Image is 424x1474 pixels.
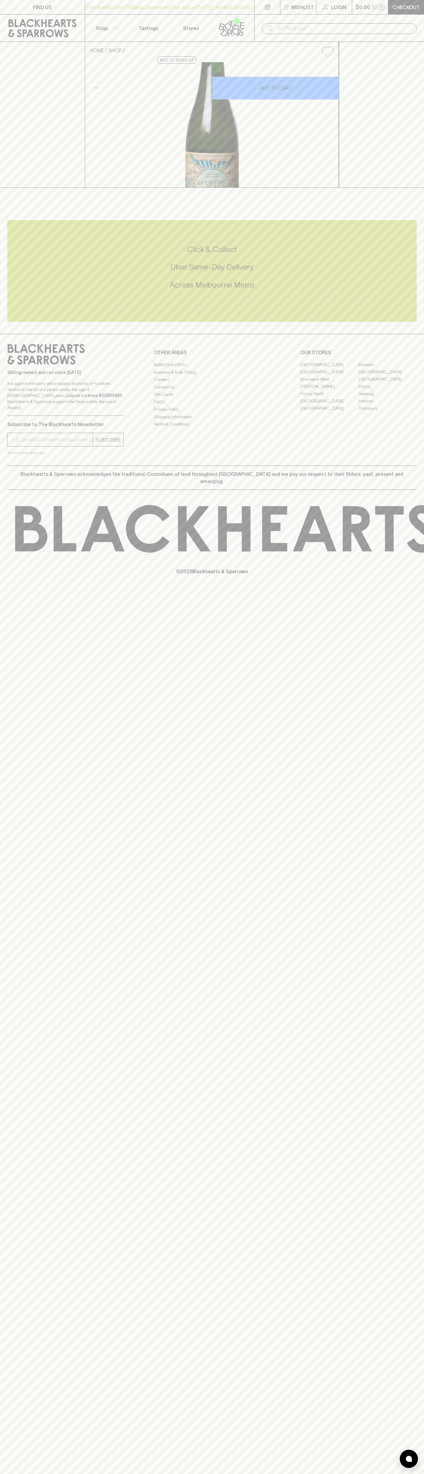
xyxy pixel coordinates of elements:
[319,44,336,60] button: Add to wishlist
[359,390,417,397] a: Geelong
[331,4,346,11] p: Login
[7,244,417,254] h5: Click & Collect
[154,368,270,376] a: Business & Bulk Gifting
[7,262,417,272] h5: Uber Same-Day Delivery
[66,393,122,398] strong: Liquor License #32064953
[93,433,123,446] button: SUBSCRIBE
[212,77,339,99] button: ADD TO CART
[157,56,197,64] button: Add to wishlist
[95,436,121,443] p: SUBSCRIBE
[300,390,359,397] a: Fitzroy North
[12,435,93,445] input: e.g. jane@blackheartsandsparrows.com.au
[300,361,359,368] a: [GEOGRAPHIC_DATA]
[139,25,158,32] p: Tastings
[300,397,359,405] a: [GEOGRAPHIC_DATA]
[170,15,212,42] a: Stores
[109,48,122,53] a: SHOP
[154,383,270,391] a: Contact Us
[7,380,124,411] p: It is against the law to sell or supply alcohol to, or to obtain alcohol on behalf of a person un...
[154,376,270,383] a: Careers
[300,349,417,356] p: OUR STORES
[85,62,339,187] img: 50758.png
[183,25,199,32] p: Stores
[7,280,417,290] h5: Across Melbourne Metro
[300,375,359,383] a: Brunswick West
[380,5,383,9] p: 0
[12,470,412,485] p: Blackhearts & Sparrows acknowledges the traditional Custodians of land throughout [GEOGRAPHIC_DAT...
[276,24,412,33] input: Try "Pinot noir"
[356,4,370,11] p: $0.00
[154,413,270,420] a: Shipping Information
[359,397,417,405] a: Prahran
[291,4,314,11] p: Wishlist
[359,375,417,383] a: [GEOGRAPHIC_DATA]
[300,383,359,390] a: [PERSON_NAME]
[359,383,417,390] a: Fitzroy
[85,15,128,42] button: Shop
[7,450,124,456] p: We will never spam you
[7,421,124,428] p: Subscribe to The Blackhearts Newsletter
[127,15,170,42] a: Tastings
[359,368,417,375] a: [GEOGRAPHIC_DATA]
[259,84,292,92] p: ADD TO CART
[33,4,52,11] p: FIND US
[154,406,270,413] a: Privacy Policy
[359,361,417,368] a: Braddon
[392,4,420,11] p: Checkout
[154,349,270,356] p: OTHER AREAS
[7,369,124,375] p: Sibling owned and run since [DATE]
[300,368,359,375] a: [GEOGRAPHIC_DATA]
[96,25,108,32] p: Shop
[154,398,270,406] a: FAQ's
[7,220,417,322] div: Call to action block
[300,405,359,412] a: [GEOGRAPHIC_DATA]
[359,405,417,412] a: Thornbury
[406,1456,412,1462] img: bubble-icon
[90,48,104,53] a: HOME
[154,361,270,368] a: Bottle Drop FAQ's
[154,421,270,428] a: Terms & Conditions
[154,391,270,398] a: Gift Cards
